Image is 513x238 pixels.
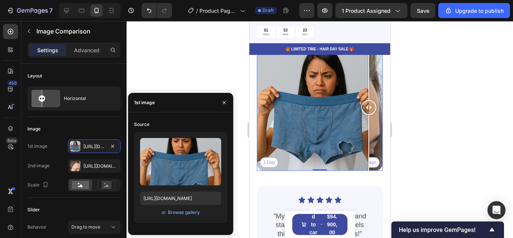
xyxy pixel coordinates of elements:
[263,7,274,14] span: Draft
[140,191,221,205] input: https://example.com/image.jpg
[53,12,59,15] p: SEC
[27,73,42,79] div: Layout
[77,191,89,216] div: $94.900,00
[410,3,435,18] button: Save
[335,3,407,18] button: 1 product assigned
[14,7,20,12] div: 01
[74,46,100,54] p: Advanced
[3,3,56,18] button: 7
[134,99,155,106] div: 1st image
[445,7,504,15] div: Upgrade to publish
[196,7,198,15] span: /
[14,12,20,15] p: HRS
[438,3,510,18] button: Upgrade to publish
[417,8,429,14] span: Save
[142,3,172,18] div: Undo/Redo
[199,7,237,15] span: Product Page - [DATE] 05:41:20
[37,46,58,54] p: Settings
[49,6,53,15] p: 7
[64,90,110,107] div: Horizontal
[33,12,39,15] p: MIN
[83,143,105,150] div: [URL][DOMAIN_NAME]
[399,225,496,234] button: Show survey - Help us improve GemPages!
[33,7,39,12] div: 53
[27,180,50,190] div: Scale
[399,226,487,233] span: Help us improve GemPages!
[53,7,59,12] div: 23
[1,25,140,31] p: 🎁 LIMITED TIME - HAIR DAY SALE 🎁
[83,163,119,170] div: [URL][DOMAIN_NAME]
[487,201,505,219] div: Open Intercom Messenger
[60,184,68,223] div: Add to cart
[27,143,47,150] div: 1st image
[7,80,18,86] div: 450
[134,121,149,128] div: Source
[68,220,121,234] button: Drag to move
[249,21,390,238] iframe: Design area
[71,224,100,230] span: Drag to move
[16,191,125,217] p: “My hair stopped shedding and started growing again. It feels thicker. Gemix really works!”
[27,126,41,132] div: Image
[342,7,391,15] span: 1 product assigned
[36,27,118,36] p: Image Comparison
[11,136,29,147] div: 1 Day
[27,224,47,230] div: Behavior
[6,138,18,144] div: Beta
[140,138,221,185] img: preview-image
[161,208,166,217] span: or
[27,162,50,169] div: 2nd image
[167,209,200,216] button: Browse gallery
[27,206,40,213] div: Slider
